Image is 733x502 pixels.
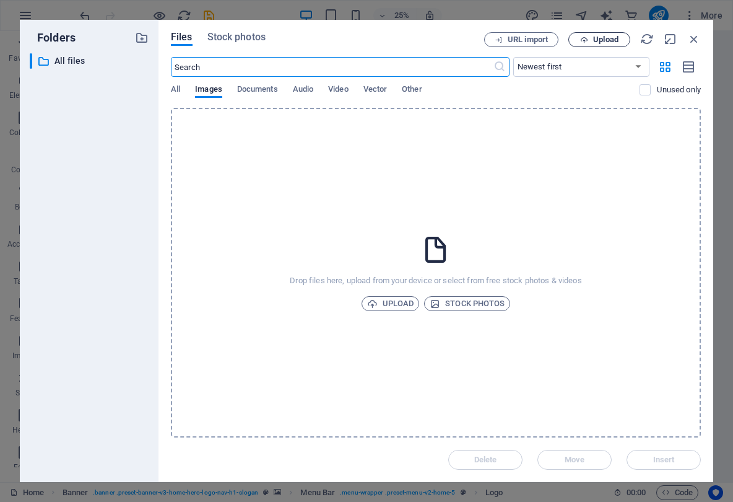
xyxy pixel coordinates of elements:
[195,82,222,99] span: Images
[207,30,266,45] span: Stock photos
[362,296,420,311] button: Upload
[568,32,630,47] button: Upload
[328,82,348,99] span: Video
[640,32,654,46] i: Reload
[30,53,32,69] div: ​
[54,54,126,68] p: All files
[135,31,149,45] i: Create new folder
[290,275,581,286] p: Drop files here, upload from your device or select from free stock photos & videos
[363,82,388,99] span: Vector
[657,84,701,95] p: Displays only files that are not in use on the website. Files added during this session can still...
[171,57,493,77] input: Search
[687,32,701,46] i: Close
[508,36,548,43] span: URL import
[30,30,76,46] p: Folders
[593,36,618,43] span: Upload
[293,82,313,99] span: Audio
[367,296,414,311] span: Upload
[171,82,180,99] span: All
[171,30,193,45] span: Files
[484,32,558,47] button: URL import
[424,296,510,311] button: Stock photos
[430,296,505,311] span: Stock photos
[664,32,677,46] i: Minimize
[402,82,422,99] span: Other
[237,82,278,99] span: Documents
